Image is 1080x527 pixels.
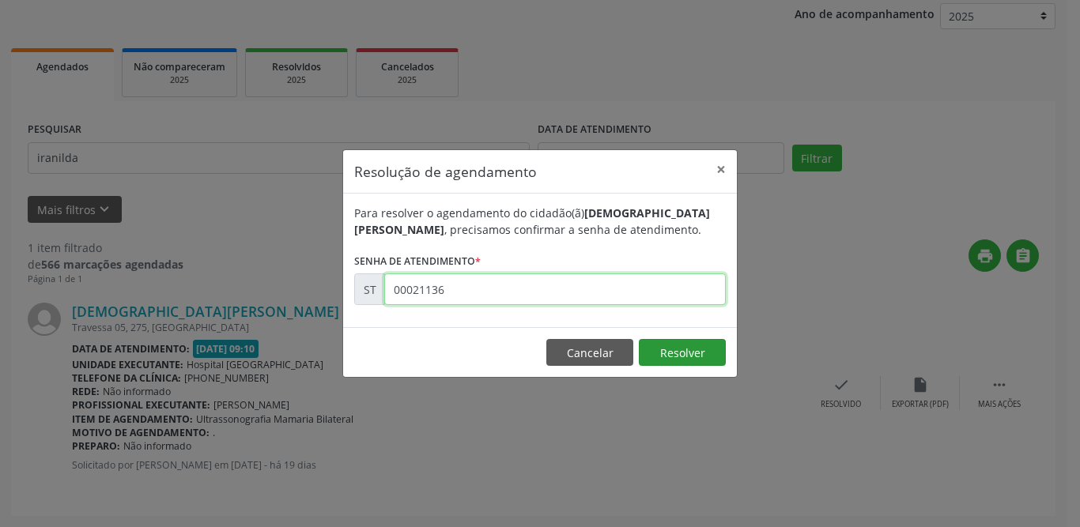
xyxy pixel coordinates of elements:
button: Close [705,150,737,189]
h5: Resolução de agendamento [354,161,537,182]
button: Resolver [639,339,726,366]
b: [DEMOGRAPHIC_DATA][PERSON_NAME] [354,205,710,237]
div: ST [354,273,385,305]
label: Senha de atendimento [354,249,481,273]
button: Cancelar [546,339,633,366]
div: Para resolver o agendamento do cidadão(ã) , precisamos confirmar a senha de atendimento. [354,205,726,238]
